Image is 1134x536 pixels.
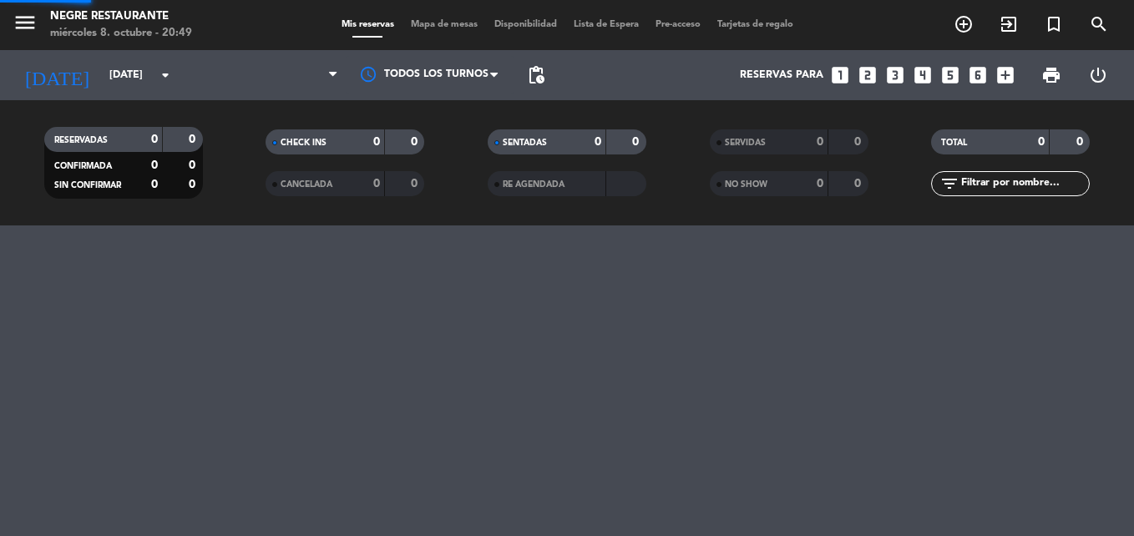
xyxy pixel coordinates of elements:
span: SIN CONFIRMAR [54,181,121,190]
span: SENTADAS [503,139,547,147]
i: looks_4 [912,64,934,86]
span: Disponibilidad [486,20,565,29]
strong: 0 [632,136,642,148]
strong: 0 [817,136,823,148]
strong: 0 [1076,136,1086,148]
i: filter_list [939,174,959,194]
span: NO SHOW [725,180,767,189]
button: menu [13,10,38,41]
div: LOG OUT [1075,50,1121,100]
i: add_box [995,64,1016,86]
i: menu [13,10,38,35]
i: looks_3 [884,64,906,86]
span: Mis reservas [333,20,402,29]
i: arrow_drop_down [155,65,175,85]
strong: 0 [595,136,601,148]
strong: 0 [189,134,199,145]
span: Pre-acceso [647,20,709,29]
i: [DATE] [13,57,101,94]
i: looks_one [829,64,851,86]
span: RESERVADAS [54,136,108,144]
strong: 0 [373,136,380,148]
strong: 0 [189,159,199,171]
strong: 0 [411,136,421,148]
span: CONFIRMADA [54,162,112,170]
span: Reservas para [740,69,823,81]
input: Filtrar por nombre... [959,174,1089,193]
strong: 0 [151,134,158,145]
span: TOTAL [941,139,967,147]
span: CANCELADA [281,180,332,189]
span: Mapa de mesas [402,20,486,29]
strong: 0 [854,136,864,148]
strong: 0 [854,178,864,190]
strong: 0 [151,159,158,171]
strong: 0 [817,178,823,190]
span: RE AGENDADA [503,180,564,189]
i: looks_5 [939,64,961,86]
strong: 0 [411,178,421,190]
span: Lista de Espera [565,20,647,29]
span: Tarjetas de regalo [709,20,802,29]
div: miércoles 8. octubre - 20:49 [50,25,192,42]
strong: 0 [189,179,199,190]
span: pending_actions [526,65,546,85]
i: turned_in_not [1044,14,1064,34]
span: print [1041,65,1061,85]
span: CHECK INS [281,139,327,147]
div: Negre Restaurante [50,8,192,25]
strong: 0 [373,178,380,190]
strong: 0 [151,179,158,190]
span: SERVIDAS [725,139,766,147]
i: add_circle_outline [954,14,974,34]
i: looks_two [857,64,878,86]
i: exit_to_app [999,14,1019,34]
i: power_settings_new [1088,65,1108,85]
strong: 0 [1038,136,1045,148]
i: looks_6 [967,64,989,86]
i: search [1089,14,1109,34]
